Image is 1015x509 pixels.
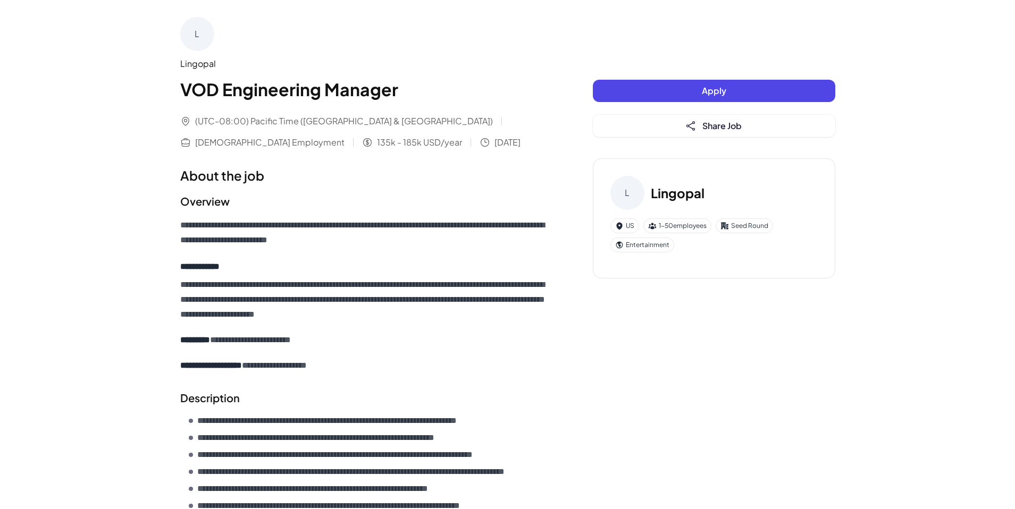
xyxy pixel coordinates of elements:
[180,390,550,406] h2: Description
[610,237,674,252] div: Entertainment
[593,115,835,137] button: Share Job
[180,77,550,102] h1: VOD Engineering Manager
[716,218,773,233] div: Seed Round
[180,193,550,209] h2: Overview
[643,218,711,233] div: 1-50 employees
[702,120,742,131] span: Share Job
[651,183,704,202] h3: Lingopal
[180,17,214,51] div: L
[610,218,639,233] div: US
[180,166,550,185] h1: About the job
[377,136,462,149] span: 135k - 185k USD/year
[610,176,644,210] div: L
[593,80,835,102] button: Apply
[195,115,493,128] span: (UTC-08:00) Pacific Time ([GEOGRAPHIC_DATA] & [GEOGRAPHIC_DATA])
[195,136,345,149] span: [DEMOGRAPHIC_DATA] Employment
[180,57,550,70] div: Lingopal
[494,136,521,149] span: [DATE]
[702,85,726,96] span: Apply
